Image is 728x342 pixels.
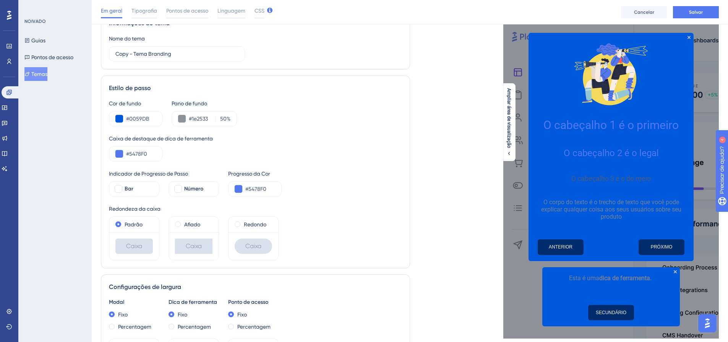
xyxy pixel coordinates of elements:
[24,19,46,24] font: NOIVADO
[538,239,584,255] button: Anterior
[101,8,122,14] font: Em geral
[109,171,188,177] font: Indicador de Progresso de Passo
[245,242,261,250] font: Caixa
[255,8,264,14] font: CSS
[599,274,652,282] font: dica de ferramenta.
[24,50,73,64] button: Pontos de acesso
[24,67,47,81] button: Temas
[109,283,181,290] font: Configurações de largura
[571,174,651,182] font: O cabeçalho 3 é o do meio
[244,221,266,227] font: Redondo
[237,324,271,330] font: Percentagem
[564,148,659,158] font: O cabeçalho 2 é o legal
[31,37,45,44] font: Guias
[217,8,245,14] font: Linguagem
[689,10,703,15] font: Salvar
[169,299,217,305] font: Dica de ferramenta
[184,221,200,227] font: Afiado
[569,274,599,282] font: Esta é uma
[178,311,187,318] font: Fixo
[118,324,151,330] font: Percentagem
[588,305,634,320] button: SECUNDÁRIO
[543,118,679,132] font: O cabeçalho 1 é o primeiro
[115,50,238,58] input: Nome do tema
[131,8,157,14] font: Tipografia
[506,88,512,148] font: Ampliar área de visualização
[109,136,213,142] font: Caixa de destaque de dica de ferramenta
[634,10,654,15] font: Cancelar
[621,6,667,18] button: Cancelar
[549,244,572,250] font: ANTERIOR
[673,6,719,18] button: Salvar
[228,171,270,177] font: Progresso da Cor
[227,116,230,122] font: %
[109,206,161,212] font: Redondeza da caixa
[166,8,208,14] font: Pontos de acesso
[31,71,47,77] font: Temas
[126,242,142,250] font: Caixa
[184,186,203,192] font: Número
[109,84,151,92] font: Estilo de passo
[172,100,207,106] font: Pano de fundo
[186,242,202,250] font: Caixa
[109,35,145,42] font: Nome do tema
[218,114,227,123] input: %
[639,239,684,255] button: Próximo
[228,299,268,305] font: Ponto de acesso
[125,186,133,192] font: Bar
[178,324,211,330] font: Percentagem
[503,88,515,156] button: Ampliar área de visualização
[541,198,683,220] font: O corpo do texto é o trecho de texto que você pode explicar qualquer coisa aos seus usuários sobr...
[651,244,673,250] font: PRÓXIMO
[687,36,691,39] div: Fechar visualização
[573,36,649,112] img: Mídia Modal
[18,3,66,9] font: Precisar de ajuda?
[125,221,143,227] font: Padrão
[24,34,45,47] button: Guias
[237,311,247,318] font: Fixo
[696,312,719,335] iframe: Iniciador do Assistente de IA do UserGuiding
[109,100,141,106] font: Cor de fundo
[596,310,626,315] font: SECUNDÁRIO
[118,311,128,318] font: Fixo
[109,299,124,305] font: Modal
[31,54,73,60] font: Pontos de acesso
[71,5,73,9] font: 4
[674,270,677,273] div: Fechar visualização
